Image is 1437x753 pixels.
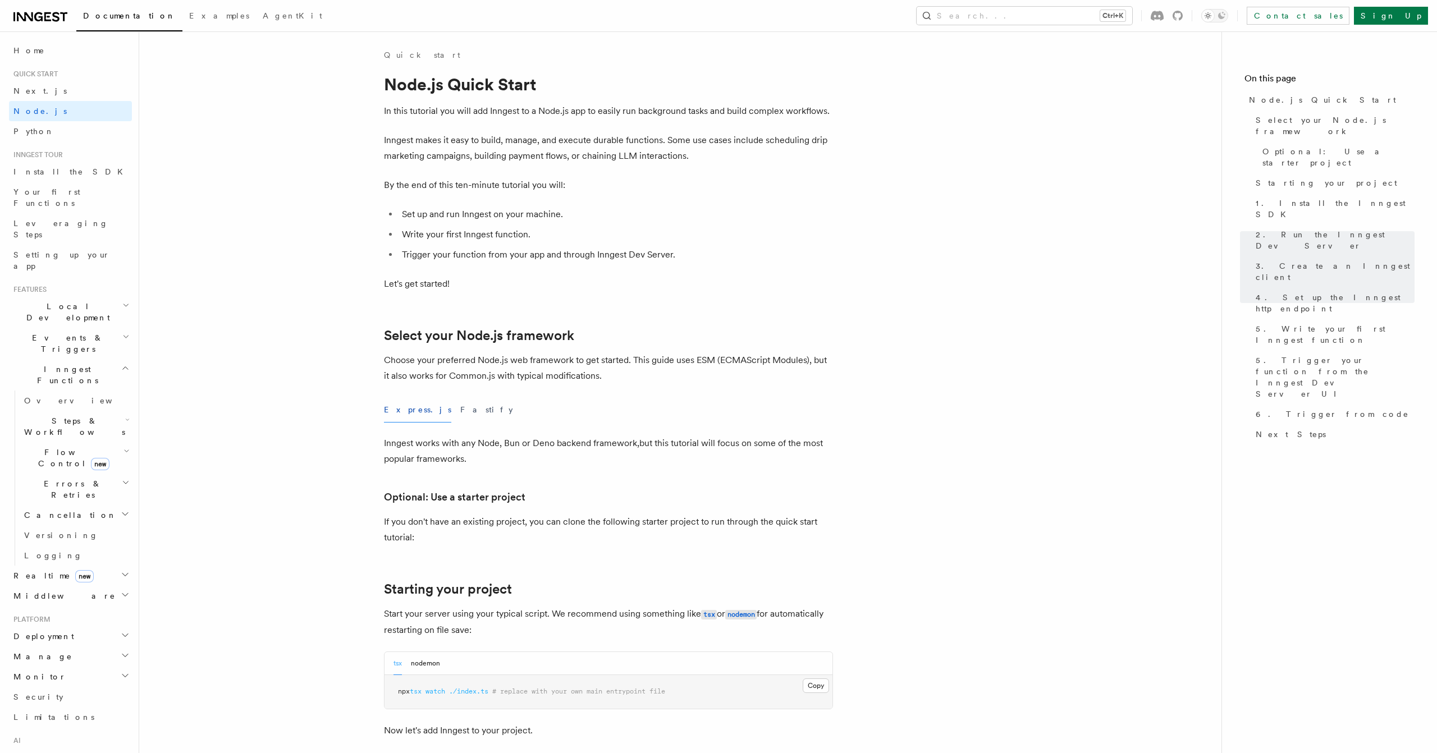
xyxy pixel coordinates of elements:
a: 2. Run the Inngest Dev Server [1251,224,1415,256]
span: Setting up your app [13,250,110,270]
span: 5. Write your first Inngest function [1256,323,1415,346]
a: Optional: Use a starter project [1258,141,1415,173]
p: Let's get started! [384,276,833,292]
a: Home [9,40,132,61]
span: Logging [24,551,83,560]
code: tsx [701,610,717,619]
span: Cancellation [20,509,117,521]
a: Overview [20,391,132,411]
button: nodemon [411,652,440,675]
span: # replace with your own main entrypoint file [492,687,665,695]
span: 5. Trigger your function from the Inngest Dev Server UI [1256,355,1415,400]
p: Inngest makes it easy to build, manage, and execute durable functions. Some use cases include sch... [384,132,833,164]
a: Quick start [384,49,460,61]
span: Install the SDK [13,167,130,176]
a: Select your Node.js framework [384,328,574,343]
span: Select your Node.js framework [1256,114,1415,137]
span: Events & Triggers [9,332,122,355]
span: AI [9,736,21,745]
a: Python [9,121,132,141]
span: Node.js Quick Start [1249,94,1396,105]
p: In this tutorial you will add Inngest to a Node.js app to easily run background tasks and build c... [384,103,833,119]
a: Setting up your app [9,245,132,276]
span: Realtime [9,570,94,581]
span: Overview [24,396,140,405]
a: Node.js Quick Start [1244,90,1415,110]
li: Write your first Inngest function. [399,227,833,242]
button: Steps & Workflows [20,411,132,442]
button: Errors & Retries [20,474,132,505]
span: Next.js [13,86,67,95]
span: 2. Run the Inngest Dev Server [1256,229,1415,251]
a: Install the SDK [9,162,132,182]
a: tsx [701,608,717,619]
a: 4. Set up the Inngest http endpoint [1251,287,1415,319]
a: Contact sales [1247,7,1349,25]
p: Now let's add Inngest to your project. [384,723,833,738]
a: 5. Trigger your function from the Inngest Dev Server UI [1251,350,1415,404]
a: 3. Create an Inngest client [1251,256,1415,287]
a: 1. Install the Inngest SDK [1251,193,1415,224]
a: Starting your project [384,581,512,597]
span: Inngest Functions [9,364,121,386]
span: npx [398,687,410,695]
a: Documentation [76,3,182,31]
span: 4. Set up the Inngest http endpoint [1256,292,1415,314]
span: Python [13,127,54,136]
span: Your first Functions [13,187,80,208]
li: Set up and run Inngest on your machine. [399,206,833,222]
div: Inngest Functions [9,391,132,566]
span: AgentKit [263,11,322,20]
a: AgentKit [256,3,329,30]
button: Inngest Functions [9,359,132,391]
h4: On this page [1244,72,1415,90]
a: 5. Write your first Inngest function [1251,319,1415,350]
span: Errors & Retries [20,478,122,501]
a: Node.js [9,101,132,121]
li: Trigger your function from your app and through Inngest Dev Server. [399,247,833,263]
span: Security [13,692,63,701]
a: Your first Functions [9,182,132,213]
p: Start your server using your typical script. We recommend using something like or for automatical... [384,606,833,638]
span: Steps & Workflows [20,415,125,438]
button: Manage [9,646,132,667]
span: Documentation [83,11,176,20]
span: ./index.ts [449,687,488,695]
span: 6. Trigger from code [1256,408,1409,420]
button: Realtimenew [9,566,132,586]
a: Versioning [20,525,132,545]
span: watch [425,687,445,695]
span: Monitor [9,671,66,682]
span: 1. Install the Inngest SDK [1256,198,1415,220]
span: Versioning [24,531,98,540]
span: Optional: Use a starter project [1262,146,1415,168]
a: Next Steps [1251,424,1415,444]
a: Next.js [9,81,132,101]
a: nodemon [725,608,757,619]
button: Events & Triggers [9,328,132,359]
a: Starting your project [1251,173,1415,193]
button: Deployment [9,626,132,646]
span: Next Steps [1256,429,1326,440]
span: Platform [9,615,51,624]
span: tsx [410,687,422,695]
span: Inngest tour [9,150,63,159]
button: Fastify [460,397,513,423]
button: Express.js [384,397,451,423]
a: Leveraging Steps [9,213,132,245]
span: Home [13,45,45,56]
a: Optional: Use a starter project [384,489,525,505]
a: Security [9,687,132,707]
p: Choose your preferred Node.js web framework to get started. This guide uses ESM (ECMAScript Modul... [384,352,833,384]
button: Search...Ctrl+K [917,7,1132,25]
button: Monitor [9,667,132,687]
button: Flow Controlnew [20,442,132,474]
button: Toggle dark mode [1201,9,1228,22]
a: 6. Trigger from code [1251,404,1415,424]
a: Select your Node.js framework [1251,110,1415,141]
p: Inngest works with any Node, Bun or Deno backend framework,but this tutorial will focus on some o... [384,435,833,467]
span: Starting your project [1256,177,1397,189]
span: Leveraging Steps [13,219,108,239]
span: Middleware [9,590,116,602]
button: tsx [393,652,402,675]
